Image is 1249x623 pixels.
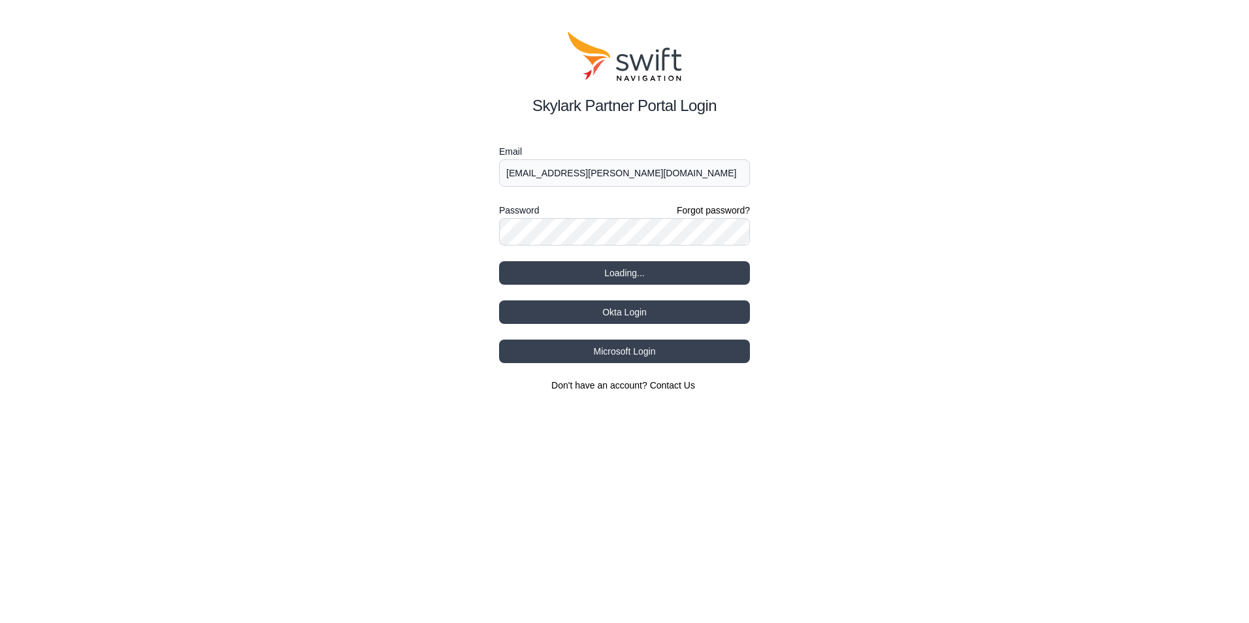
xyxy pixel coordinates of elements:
[499,202,539,218] label: Password
[499,94,750,118] h2: Skylark Partner Portal Login
[499,261,750,285] button: Loading...
[499,379,750,392] section: Don't have an account?
[499,144,750,159] label: Email
[650,380,695,391] a: Contact Us
[499,300,750,324] button: Okta Login
[677,204,750,217] a: Forgot password?
[499,340,750,363] button: Microsoft Login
